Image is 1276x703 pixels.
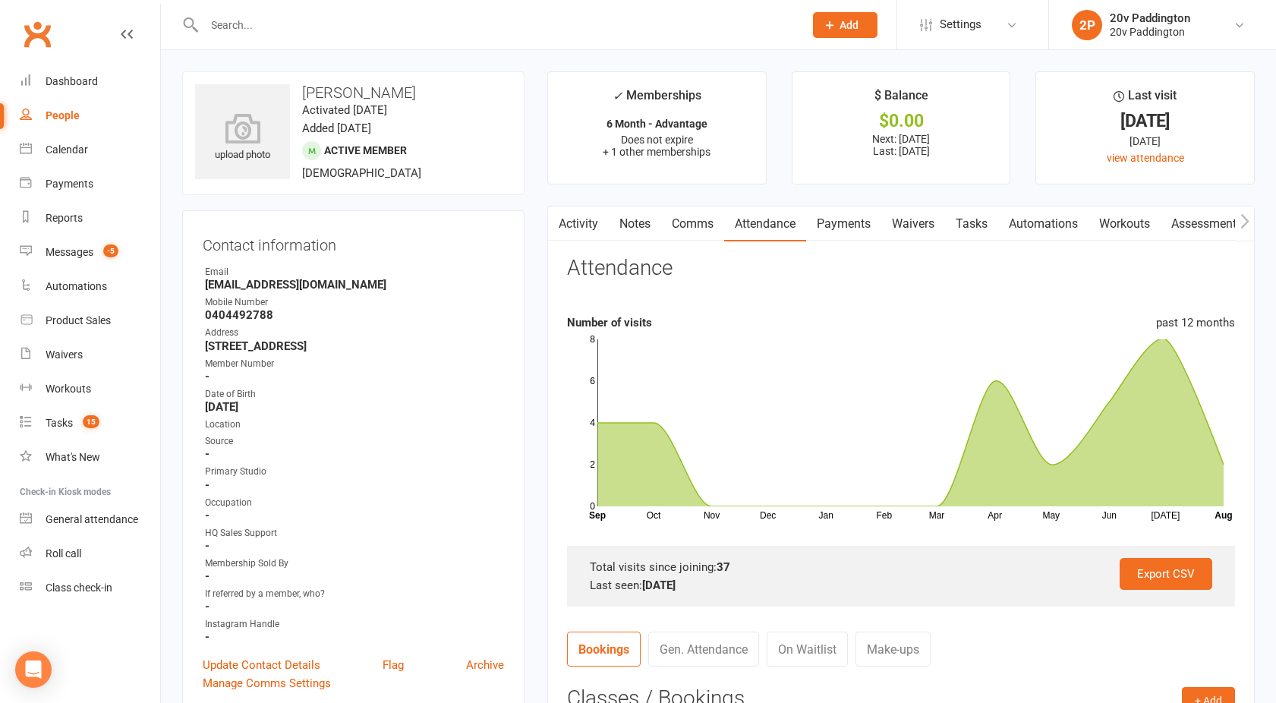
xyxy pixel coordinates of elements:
a: Archive [466,656,504,674]
strong: [DATE] [205,400,504,414]
strong: 6 Month - Advantage [606,118,707,130]
div: upload photo [195,113,290,163]
div: What's New [46,451,100,463]
div: Last visit [1114,86,1177,113]
div: Mobile Number [205,295,504,310]
span: 15 [83,415,99,428]
a: Tasks [945,206,998,241]
strong: - [205,509,504,522]
a: People [20,99,160,133]
div: Last seen: [590,576,1212,594]
div: Email [205,265,504,279]
div: 20v Paddington [1110,11,1190,25]
strong: 0404492788 [205,308,504,322]
div: Member Number [205,357,504,371]
div: Workouts [46,383,91,395]
a: What's New [20,440,160,474]
div: Tasks [46,417,73,429]
div: Automations [46,280,107,292]
a: Activity [548,206,609,241]
div: $0.00 [806,113,997,129]
div: 2P [1072,10,1102,40]
time: Activated [DATE] [302,103,387,117]
strong: - [205,569,504,583]
strong: [STREET_ADDRESS] [205,339,504,353]
a: Class kiosk mode [20,571,160,605]
div: $ Balance [874,86,928,113]
div: Messages [46,246,93,258]
a: Calendar [20,133,160,167]
a: Payments [806,206,881,241]
a: Automations [20,270,160,304]
strong: - [205,478,504,492]
div: Location [205,418,504,432]
div: Occupation [205,496,504,510]
a: view attendance [1107,152,1184,164]
a: Automations [998,206,1089,241]
div: General attendance [46,513,138,525]
a: Payments [20,167,160,201]
a: Notes [609,206,661,241]
div: People [46,109,80,121]
a: Waivers [881,206,945,241]
a: Product Sales [20,304,160,338]
time: Added [DATE] [302,121,371,135]
a: Waivers [20,338,160,372]
div: Calendar [46,143,88,156]
h3: Contact information [203,231,504,254]
strong: [EMAIL_ADDRESS][DOMAIN_NAME] [205,278,504,292]
a: Messages -5 [20,235,160,270]
div: Product Sales [46,314,111,326]
div: Source [205,434,504,449]
span: Add [840,19,859,31]
span: [DEMOGRAPHIC_DATA] [302,166,421,180]
a: Export CSV [1120,558,1212,590]
div: If referred by a member, who? [205,587,504,601]
a: Dashboard [20,65,160,99]
strong: - [205,370,504,383]
p: Next: [DATE] Last: [DATE] [806,133,997,157]
strong: [DATE] [642,578,676,592]
div: Roll call [46,547,81,560]
span: Settings [940,8,981,42]
a: General attendance kiosk mode [20,503,160,537]
div: Address [205,326,504,340]
strong: Number of visits [567,316,652,329]
strong: - [205,539,504,553]
input: Search... [200,14,793,36]
div: Waivers [46,348,83,361]
div: Date of Birth [205,387,504,402]
strong: - [205,600,504,613]
span: -5 [103,244,118,257]
a: Workouts [20,372,160,406]
strong: - [205,630,504,644]
a: Attendance [724,206,806,241]
a: Tasks 15 [20,406,160,440]
a: Update Contact Details [203,656,320,674]
strong: - [205,447,504,461]
a: Flag [383,656,404,674]
h3: Attendance [567,257,673,280]
span: Does not expire [621,134,693,146]
span: Active member [324,144,407,156]
div: Dashboard [46,75,98,87]
strong: 37 [717,560,730,574]
a: Roll call [20,537,160,571]
div: Payments [46,178,93,190]
a: Workouts [1089,206,1161,241]
div: Total visits since joining: [590,558,1212,576]
h3: [PERSON_NAME] [195,84,512,101]
a: Assessments [1161,206,1253,241]
div: HQ Sales Support [205,526,504,541]
div: [DATE] [1050,133,1240,150]
div: Reports [46,212,83,224]
div: 20v Paddington [1110,25,1190,39]
div: Instagram Handle [205,617,504,632]
a: Reports [20,201,160,235]
a: Gen. Attendance [648,632,759,667]
a: Comms [661,206,724,241]
a: Clubworx [18,15,56,53]
div: Memberships [613,86,701,114]
div: Open Intercom Messenger [15,651,52,688]
div: [DATE] [1050,113,1240,129]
